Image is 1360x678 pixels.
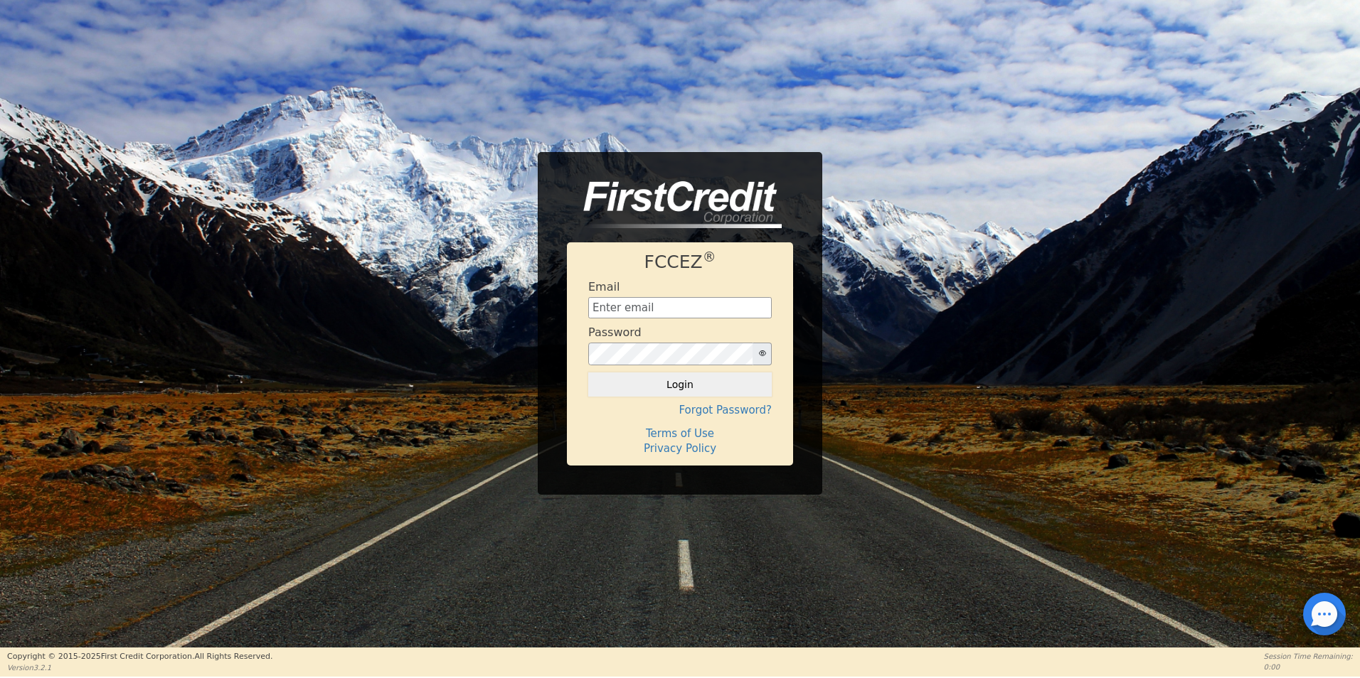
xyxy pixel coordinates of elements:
[588,404,772,416] h4: Forgot Password?
[567,181,782,228] img: logo-CMu_cnol.png
[703,249,716,264] sup: ®
[7,662,272,673] p: Version 3.2.1
[194,652,272,661] span: All Rights Reserved.
[588,252,772,273] h1: FCCEZ
[588,280,620,294] h4: Email
[588,297,772,318] input: Enter email
[7,651,272,663] p: Copyright © 2015- 2025 First Credit Corporation.
[588,442,772,455] h4: Privacy Policy
[588,343,753,365] input: password
[588,372,772,397] button: Login
[588,427,772,440] h4: Terms of Use
[588,325,642,339] h4: Password
[1264,651,1353,662] p: Session Time Remaining:
[1264,662,1353,672] p: 0:00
